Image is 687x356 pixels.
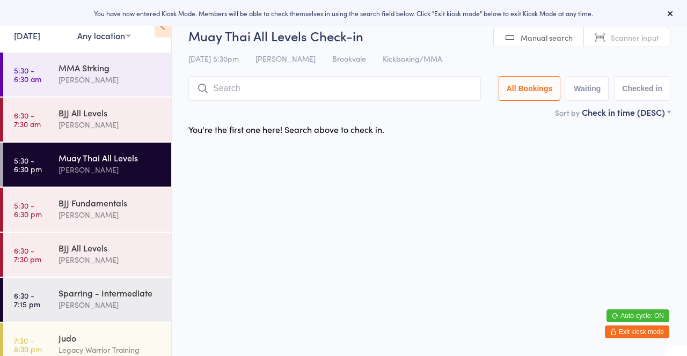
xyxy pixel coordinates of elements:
[582,106,670,118] div: Check in time (DESC)
[3,143,171,187] a: 5:30 -6:30 pmMuay Thai All Levels[PERSON_NAME]
[59,287,162,299] div: Sparring - Intermediate
[59,332,162,344] div: Judo
[3,233,171,277] a: 6:30 -7:30 pmBJJ All Levels[PERSON_NAME]
[611,32,659,43] span: Scanner input
[3,188,171,232] a: 5:30 -6:30 pmBJJ Fundamentals[PERSON_NAME]
[3,278,171,322] a: 6:30 -7:15 pmSparring - Intermediate[PERSON_NAME]
[14,29,40,41] a: [DATE]
[59,209,162,221] div: [PERSON_NAME]
[59,107,162,118] div: BJJ All Levels
[59,164,162,176] div: [PERSON_NAME]
[59,73,162,86] div: [PERSON_NAME]
[255,53,316,64] span: [PERSON_NAME]
[3,53,171,97] a: 5:30 -6:30 amMMA Strking[PERSON_NAME]
[3,98,171,142] a: 6:30 -7:30 amBJJ All Levels[PERSON_NAME]
[188,53,239,64] span: [DATE] 5:30pm
[14,66,41,83] time: 5:30 - 6:30 am
[14,111,41,128] time: 6:30 - 7:30 am
[14,156,42,173] time: 5:30 - 6:30 pm
[188,27,670,44] h2: Muay Thai All Levels Check-in
[188,76,481,101] input: Search
[188,123,384,135] div: You're the first one here! Search above to check in.
[59,254,162,266] div: [PERSON_NAME]
[17,9,670,18] div: You have now entered Kiosk Mode. Members will be able to check themselves in using the search fie...
[555,107,580,118] label: Sort by
[59,197,162,209] div: BJJ Fundamentals
[614,76,670,101] button: Checked in
[59,118,162,131] div: [PERSON_NAME]
[499,76,561,101] button: All Bookings
[606,309,669,322] button: Auto-cycle: ON
[59,152,162,164] div: Muay Thai All Levels
[59,62,162,73] div: MMA Strking
[77,29,130,41] div: Any location
[605,325,669,338] button: Exit kiosk mode
[14,336,42,353] time: 7:30 - 8:30 pm
[383,53,442,64] span: Kickboxing/MMA
[14,291,40,308] time: 6:30 - 7:15 pm
[59,299,162,311] div: [PERSON_NAME]
[14,246,41,263] time: 6:30 - 7:30 pm
[521,32,573,43] span: Manual search
[332,53,366,64] span: Brookvale
[59,242,162,254] div: BJJ All Levels
[14,201,42,218] time: 5:30 - 6:30 pm
[566,76,609,101] button: Waiting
